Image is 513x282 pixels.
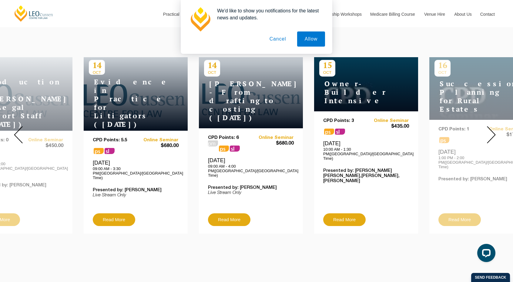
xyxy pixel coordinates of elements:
h4: Evidence in Practice for Litigators ([DATE]) [89,78,165,129]
button: Cancel [262,31,294,47]
a: Read More [93,213,135,226]
h4: [PERSON_NAME] - From drafting to costing ([DATE]) [204,80,280,122]
p: 09:00 AM - 4:00 PM([GEOGRAPHIC_DATA]/[GEOGRAPHIC_DATA] Time) [208,164,294,178]
span: $680.00 [136,143,179,149]
img: Prev [14,126,23,143]
a: Online Seminar [136,138,179,143]
a: Online Seminar [366,118,409,123]
h4: Owner-Builder Intensive [319,80,395,105]
div: [DATE] [93,159,179,180]
p: CPD Points: 5.5 [93,138,136,143]
a: Online Seminar [251,135,294,140]
span: ps [324,129,334,135]
span: ps [94,148,104,154]
span: OCT [204,70,220,75]
p: Live Stream Only [93,193,179,198]
p: 14 [204,60,220,70]
p: CPD Points: 3 [323,118,366,123]
div: We'd like to show you notifications for the latest news and updates. [212,7,325,21]
span: sl [335,129,345,135]
span: ps [219,146,229,152]
span: sl [230,146,240,152]
span: OCT [89,70,105,75]
img: notification icon [188,7,212,31]
a: Read More [208,213,250,226]
span: pm [208,140,218,146]
div: [DATE] [208,157,294,178]
p: Presented by: [PERSON_NAME] [93,188,179,193]
p: Presented by: [PERSON_NAME] [PERSON_NAME],[PERSON_NAME],[PERSON_NAME] [323,168,409,184]
p: 14 [89,60,105,70]
iframe: LiveChat chat widget [472,241,498,267]
p: Live Stream Only [208,190,294,195]
p: CPD Points: 6 [208,135,251,140]
span: $680.00 [251,140,294,147]
p: Presented by: [PERSON_NAME] [208,185,294,190]
p: 15 [319,60,335,70]
p: 10:00 AM - 1:30 PM([GEOGRAPHIC_DATA]/[GEOGRAPHIC_DATA] Time) [323,147,409,161]
span: sl [105,148,115,154]
span: OCT [319,70,335,75]
button: Allow [297,31,325,47]
div: [DATE] [323,140,409,161]
p: 09:00 AM - 3:30 PM([GEOGRAPHIC_DATA]/[GEOGRAPHIC_DATA] Time) [93,166,179,180]
span: $435.00 [366,123,409,130]
a: Read More [323,213,366,226]
img: Next [487,126,496,143]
